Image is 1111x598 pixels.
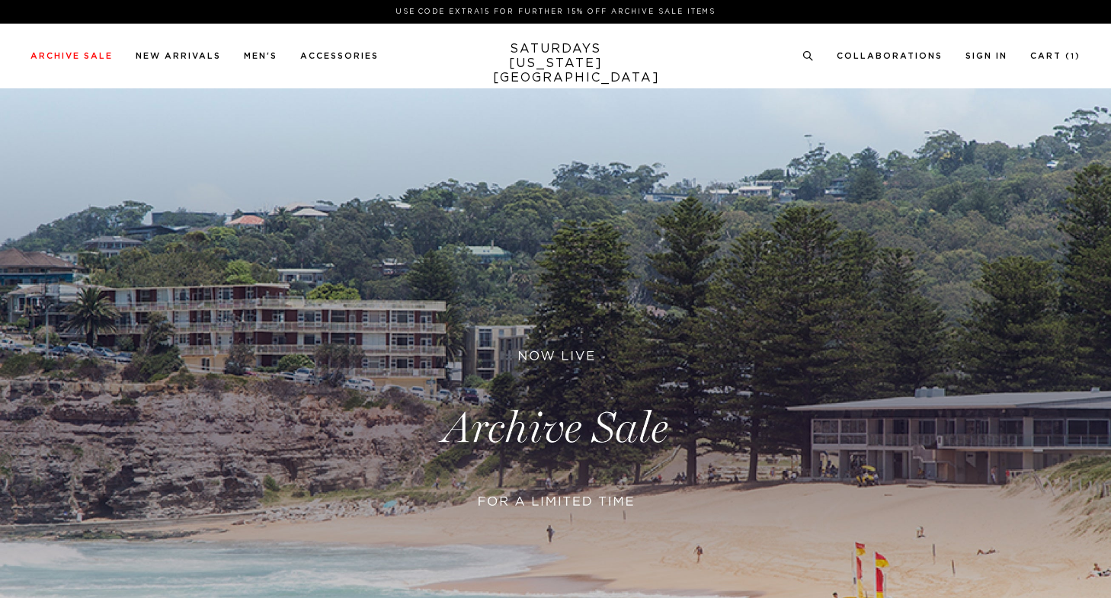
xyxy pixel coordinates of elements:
p: Use Code EXTRA15 for Further 15% Off Archive Sale Items [37,6,1074,18]
a: Archive Sale [30,52,113,60]
a: Men's [244,52,277,60]
small: 1 [1071,53,1075,60]
a: Sign In [965,52,1007,60]
a: Accessories [300,52,379,60]
a: Collaborations [837,52,943,60]
a: Cart (1) [1030,52,1081,60]
a: New Arrivals [136,52,221,60]
a: SATURDAYS[US_STATE][GEOGRAPHIC_DATA] [493,42,619,85]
